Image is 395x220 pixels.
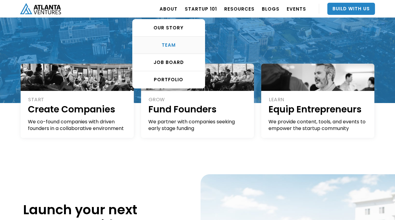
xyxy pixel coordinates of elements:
div: PORTFOLIO [133,77,205,83]
a: EVENTS [287,0,306,17]
div: LEARN [269,96,368,103]
h1: Fund Founders [148,103,248,115]
a: BLOGS [262,0,279,17]
div: Job Board [133,59,205,65]
a: STARTCreate CompaniesWe co-found companies with driven founders in a collaborative environment [21,64,134,138]
h1: Equip Entrepreneurs [268,103,368,115]
a: TEAM [133,37,205,54]
div: GROW [149,96,248,103]
a: Build With Us [327,3,375,15]
div: We provide content, tools, and events to empower the startup community [268,118,368,132]
a: ABOUT [160,0,177,17]
div: START [28,96,127,103]
div: We partner with companies seeking early stage funding [148,118,248,132]
div: OUR STORY [133,25,205,31]
a: OUR STORY [133,19,205,37]
div: TEAM [133,42,205,48]
div: We co-found companies with driven founders in a collaborative environment [28,118,127,132]
a: RESOURCES [224,0,255,17]
a: PORTFOLIO [133,71,205,88]
h1: Create Companies [28,103,127,115]
a: Job Board [133,54,205,71]
a: LEARNEquip EntrepreneursWe provide content, tools, and events to empower the startup community [261,64,374,138]
a: GROWFund FoundersWe partner with companies seeking early stage funding [141,64,254,138]
a: Startup 101 [185,0,217,17]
